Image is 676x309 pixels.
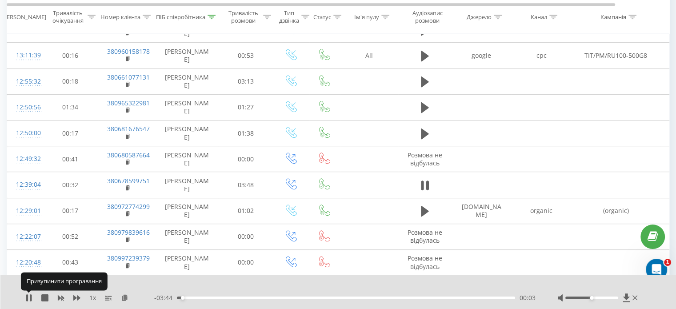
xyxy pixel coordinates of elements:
td: [PERSON_NAME] [156,172,218,198]
div: [PERSON_NAME] [1,13,46,20]
a: 380661077131 [107,73,150,81]
div: Ім'я пулу [354,13,379,20]
td: All [340,43,398,68]
td: [PERSON_NAME] [156,249,218,275]
div: Канал [531,13,547,20]
td: organic [512,198,572,224]
span: 00:03 [520,293,536,302]
td: [PERSON_NAME] [156,43,218,68]
span: - 03:44 [154,293,177,302]
div: 12:55:32 [16,73,34,90]
td: 03:48 [218,172,274,198]
a: 380960158178 [107,47,150,56]
a: 380678599751 [107,177,150,185]
a: 380681676547 [107,124,150,133]
div: Тип дзвінка [279,9,299,24]
td: 00:00 [218,249,274,275]
a: 380997239379 [107,254,150,262]
div: Тривалість розмови [226,9,261,24]
div: 12:29:01 [16,202,34,220]
div: 13:11:39 [16,47,34,64]
td: 00:53 [218,43,274,68]
a: 380972774299 [107,202,150,211]
span: 1 [664,259,671,266]
a: 380680587664 [107,151,150,159]
td: 00:00 [218,146,274,172]
td: google [452,43,512,68]
div: Accessibility label [181,296,184,300]
td: 00:43 [43,249,98,275]
a: 380979839616 [107,228,150,237]
div: 12:22:07 [16,228,34,245]
td: 00:18 [43,68,98,94]
td: 01:34 [43,94,98,120]
td: 03:13 [218,68,274,94]
td: [PERSON_NAME] [156,198,218,224]
span: Розмова не відбулась [408,228,442,245]
td: cpc [512,43,572,68]
div: Джерело [467,13,492,20]
div: Кампанія [600,13,626,20]
div: Тривалість очікування [50,9,85,24]
td: 01:02 [218,198,274,224]
div: Accessibility label [590,296,593,300]
iframe: Intercom live chat [646,259,667,280]
td: [PERSON_NAME] [156,146,218,172]
td: [DOMAIN_NAME] [452,198,512,224]
td: 00:32 [43,172,98,198]
td: 00:17 [43,120,98,146]
td: 00:52 [43,224,98,249]
td: 00:41 [43,146,98,172]
td: [PERSON_NAME] [156,68,218,94]
div: Статус [313,13,331,20]
td: [PERSON_NAME] [156,224,218,249]
div: Призупинити програвання [21,273,108,290]
span: 1 x [89,293,96,302]
div: 12:50:00 [16,124,34,142]
td: 01:38 [218,120,274,146]
td: 00:16 [43,43,98,68]
a: 380965322981 [107,99,150,107]
div: ПІБ співробітника [156,13,205,20]
td: (organic) [572,198,660,224]
span: Розмова не відбулась [408,254,442,270]
td: 01:27 [218,94,274,120]
div: 12:39:04 [16,176,34,193]
div: Номер клієнта [100,13,140,20]
div: 12:20:48 [16,254,34,271]
div: 12:50:56 [16,99,34,116]
div: 12:49:32 [16,150,34,168]
td: [PERSON_NAME] [156,94,218,120]
td: TIT/PM/RU100-500G8 [572,43,660,68]
span: Розмова не відбулась [408,151,442,167]
td: 00:00 [218,224,274,249]
td: 00:17 [43,198,98,224]
td: [PERSON_NAME] [156,120,218,146]
div: Аудіозапис розмови [406,9,449,24]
